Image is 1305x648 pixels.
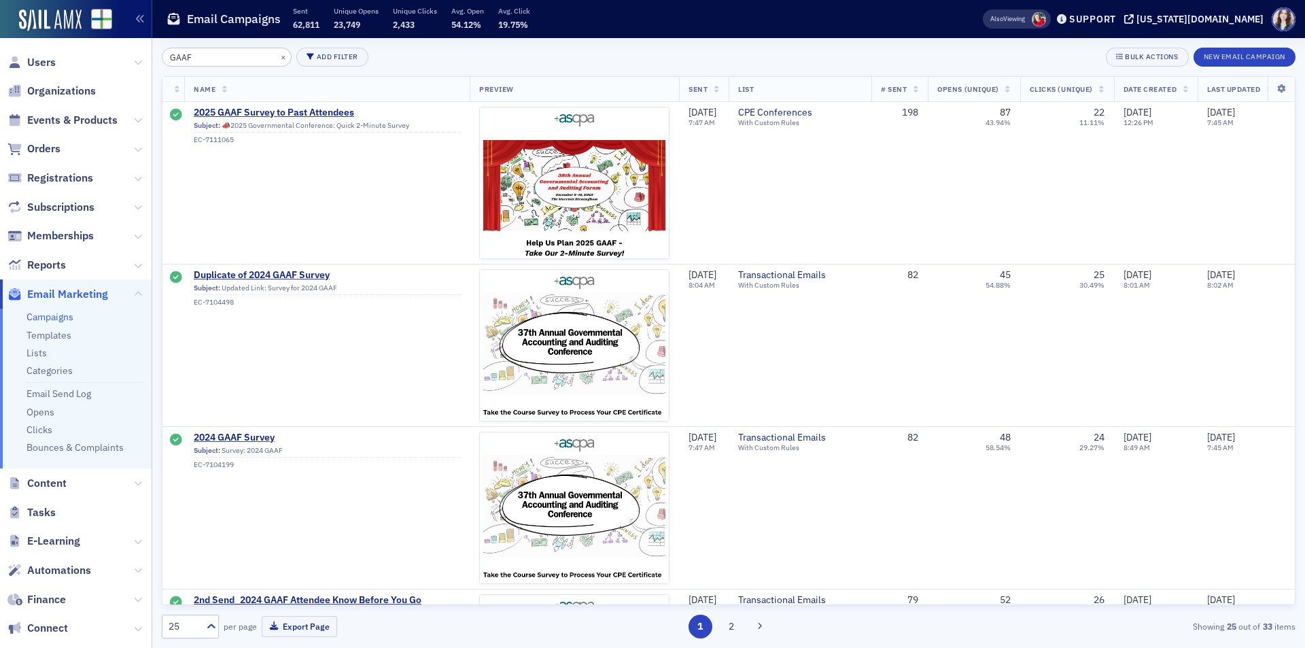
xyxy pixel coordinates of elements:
[719,615,743,638] button: 2
[194,284,220,292] span: Subject:
[7,476,67,491] a: Content
[881,269,918,282] div: 82
[480,107,669,520] img: email-preview-1129.jpeg
[1094,107,1104,119] div: 22
[334,6,379,16] p: Unique Opens
[451,19,481,30] span: 54.12%
[27,141,60,156] span: Orders
[27,364,73,377] a: Categories
[162,48,292,67] input: Search…
[194,121,460,133] div: 📣2025 Governmental Conference: Quick 2-Minute Survey
[27,534,80,549] span: E-Learning
[1079,443,1104,452] div: 29.27%
[1207,118,1234,127] time: 7:45 AM
[27,171,93,186] span: Registrations
[393,6,437,16] p: Unique Clicks
[293,6,319,16] p: Sent
[738,594,862,607] span: Transactional Emails
[1207,269,1235,281] span: [DATE]
[1094,269,1104,282] div: 25
[224,620,257,632] label: per page
[194,84,215,94] span: Name
[1124,106,1151,118] span: [DATE]
[7,55,56,70] a: Users
[1000,107,1011,119] div: 87
[689,594,716,606] span: [DATE]
[1094,432,1104,444] div: 24
[881,84,907,94] span: # Sent
[194,594,460,607] a: 2nd Send_2024 GAAF Attendee Know Before You Go
[7,228,94,243] a: Memberships
[990,14,1003,23] div: Also
[187,11,281,27] h1: Email Campaigns
[27,476,67,491] span: Content
[1000,432,1011,444] div: 48
[27,55,56,70] span: Users
[170,596,182,610] div: Sent
[689,443,715,452] time: 7:47 AM
[27,329,71,341] a: Templates
[1124,443,1150,452] time: 8:49 AM
[7,141,60,156] a: Orders
[27,200,94,215] span: Subscriptions
[689,118,715,127] time: 7:47 AM
[1000,269,1011,282] div: 45
[19,10,82,31] img: SailAMX
[1207,443,1234,452] time: 7:45 AM
[7,621,68,636] a: Connect
[27,424,52,436] a: Clicks
[170,434,182,447] div: Sent
[194,284,460,296] div: Updated Link: Survey for 2024 GAAF
[194,446,220,455] span: Subject:
[689,615,712,638] button: 1
[1260,620,1274,632] strong: 33
[1124,269,1151,281] span: [DATE]
[1069,13,1116,25] div: Support
[27,563,91,578] span: Automations
[393,19,415,30] span: 2,433
[1272,7,1295,31] span: Profile
[194,107,460,119] a: 2025 GAAF Survey to Past Attendees
[27,113,118,128] span: Events & Products
[7,563,91,578] a: Automations
[1094,594,1104,607] div: 26
[881,432,918,444] div: 82
[1079,118,1104,127] div: 11.11%
[194,432,460,444] span: 2024 GAAF Survey
[986,281,1011,290] div: 54.88%
[27,258,66,273] span: Reports
[689,269,716,281] span: [DATE]
[881,594,918,607] div: 79
[498,6,530,16] p: Avg. Click
[262,616,337,637] button: Export Page
[881,107,918,119] div: 198
[738,269,862,282] span: Transactional Emails
[27,287,108,302] span: Email Marketing
[479,84,514,94] span: Preview
[27,441,124,454] a: Bounces & Complaints
[27,505,56,520] span: Tasks
[27,621,68,636] span: Connect
[1124,118,1153,127] time: 12:26 PM
[7,113,118,128] a: Events & Products
[27,406,54,418] a: Opens
[170,271,182,285] div: Sent
[738,84,754,94] span: List
[27,388,91,400] a: Email Send Log
[1124,431,1151,443] span: [DATE]
[1030,84,1093,94] span: Clicks (Unique)
[1124,280,1150,290] time: 8:01 AM
[277,50,290,63] button: ×
[293,19,319,30] span: 62,811
[7,258,66,273] a: Reports
[1136,13,1264,25] div: [US_STATE][DOMAIN_NAME]
[986,118,1011,127] div: 43.94%
[194,298,460,307] div: EC-7104498
[1079,281,1104,290] div: 30.49%
[7,592,66,607] a: Finance
[1224,620,1238,632] strong: 25
[689,106,716,118] span: [DATE]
